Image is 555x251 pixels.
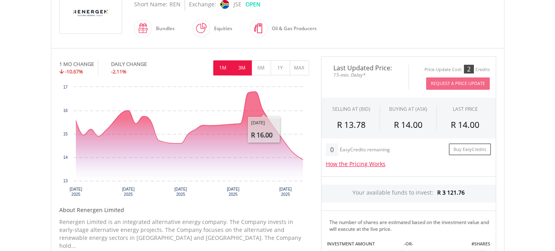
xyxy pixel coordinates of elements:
[449,143,491,156] a: Buy EasyCredits
[464,65,474,73] div: 2
[210,19,232,38] div: Equities
[59,83,309,202] div: Chart. Highcharts interactive chart.
[453,106,478,112] div: LAST PRICE
[290,60,309,75] button: MAX
[122,187,134,197] text: [DATE] 2025
[475,67,490,73] div: Credits
[271,60,290,75] button: 1Y
[251,60,271,75] button: 6M
[394,119,423,130] span: R 14.00
[59,206,309,214] h5: About Renergen Limited
[326,143,338,156] div: 0
[69,187,82,197] text: [DATE] 2025
[227,187,240,197] text: [DATE] 2025
[451,119,479,130] span: R 14.00
[59,218,309,250] p: Renergen Limited is an integrated alternative energy company. The Company invests in early-stage ...
[327,241,375,247] label: INVESTMENT AMOUNT
[327,71,403,79] span: 15-min. Delay*
[437,189,465,196] span: R 3 121.76
[426,77,490,90] button: Request A Price Update
[340,147,390,154] div: EasyCredits remaining
[332,106,370,112] div: SELLING AT (BID)
[232,60,252,75] button: 3M
[326,160,386,168] a: How the Pricing Works
[63,179,68,183] text: 13
[425,67,462,73] div: Price Update Cost:
[327,65,403,71] span: Last Updated Price:
[403,241,413,247] label: -OR-
[329,219,493,232] div: The number of shares are estimated based on the investment value and will execute at the live price.
[63,108,68,113] text: 16
[63,155,68,160] text: 14
[65,68,83,75] span: -10.67%
[111,60,173,68] div: DAILY CHANGE
[471,241,490,247] label: #SHARES
[63,132,68,136] text: 15
[321,185,496,203] div: Your available funds to invest:
[63,85,68,89] text: 17
[389,106,427,112] span: BUYING AT (ASK)
[59,60,94,68] div: 1 MO CHANGE
[59,83,309,202] svg: Interactive chart
[174,187,187,197] text: [DATE] 2025
[111,68,127,75] span: -2.11%
[268,19,317,38] div: Oil & Gas Producers
[152,19,175,38] div: Bundles
[337,119,366,130] span: R 13.78
[213,60,233,75] button: 1M
[279,187,292,197] text: [DATE] 2025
